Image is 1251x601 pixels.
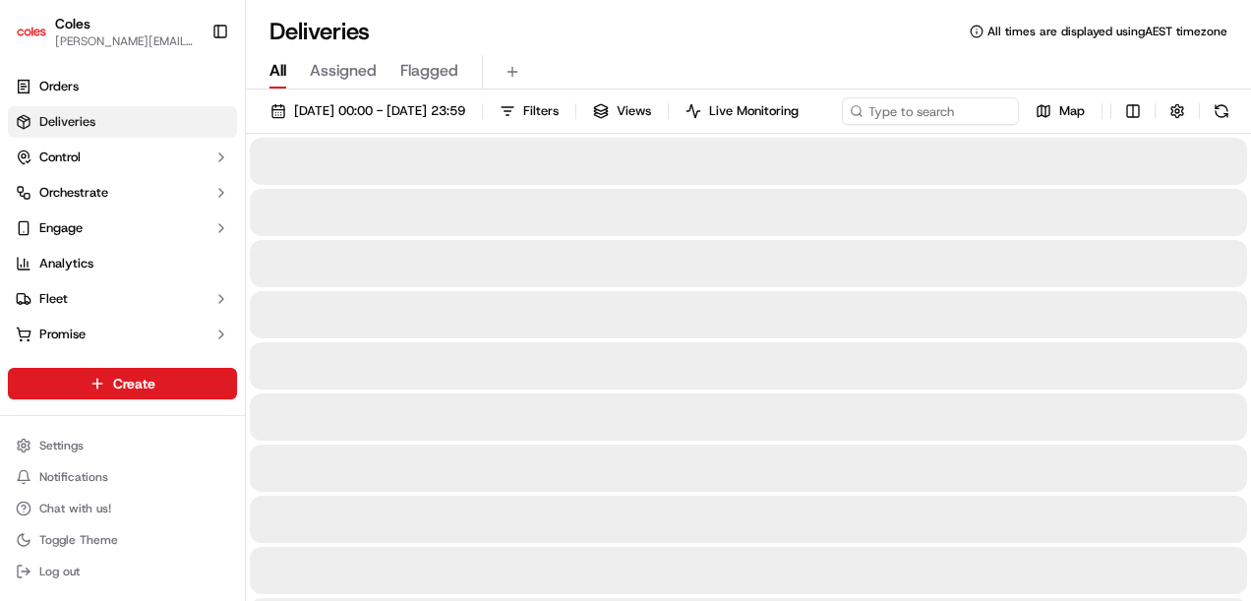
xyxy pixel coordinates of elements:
[55,33,196,49] button: [PERSON_NAME][EMAIL_ADDRESS][PERSON_NAME][PERSON_NAME][DOMAIN_NAME]
[39,469,108,485] span: Notifications
[8,368,237,399] button: Create
[262,97,474,125] button: [DATE] 00:00 - [DATE] 23:59
[16,16,47,47] img: Coles
[584,97,660,125] button: Views
[55,14,90,33] button: Coles
[8,463,237,491] button: Notifications
[677,97,807,125] button: Live Monitoring
[39,532,118,548] span: Toggle Theme
[294,102,465,120] span: [DATE] 00:00 - [DATE] 23:59
[8,283,237,315] button: Fleet
[8,8,204,55] button: ColesColes[PERSON_NAME][EMAIL_ADDRESS][PERSON_NAME][PERSON_NAME][DOMAIN_NAME]
[39,326,86,343] span: Promise
[8,495,237,522] button: Chat with us!
[269,16,370,47] h1: Deliveries
[310,59,377,83] span: Assigned
[400,59,458,83] span: Flagged
[269,59,286,83] span: All
[39,255,93,272] span: Analytics
[523,102,559,120] span: Filters
[39,78,79,95] span: Orders
[8,526,237,554] button: Toggle Theme
[8,558,237,585] button: Log out
[39,149,81,166] span: Control
[39,290,68,308] span: Fleet
[8,71,237,102] a: Orders
[113,374,155,393] span: Create
[617,102,651,120] span: Views
[491,97,567,125] button: Filters
[8,212,237,244] button: Engage
[8,106,237,138] a: Deliveries
[709,102,799,120] span: Live Monitoring
[8,248,237,279] a: Analytics
[842,97,1019,125] input: Type to search
[1027,97,1094,125] button: Map
[39,438,84,453] span: Settings
[39,564,80,579] span: Log out
[8,319,237,350] button: Promise
[39,184,108,202] span: Orchestrate
[987,24,1227,39] span: All times are displayed using AEST timezone
[39,501,111,516] span: Chat with us!
[39,113,95,131] span: Deliveries
[8,432,237,459] button: Settings
[8,177,237,209] button: Orchestrate
[39,219,83,237] span: Engage
[8,142,237,173] button: Control
[1059,102,1085,120] span: Map
[1208,97,1235,125] button: Refresh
